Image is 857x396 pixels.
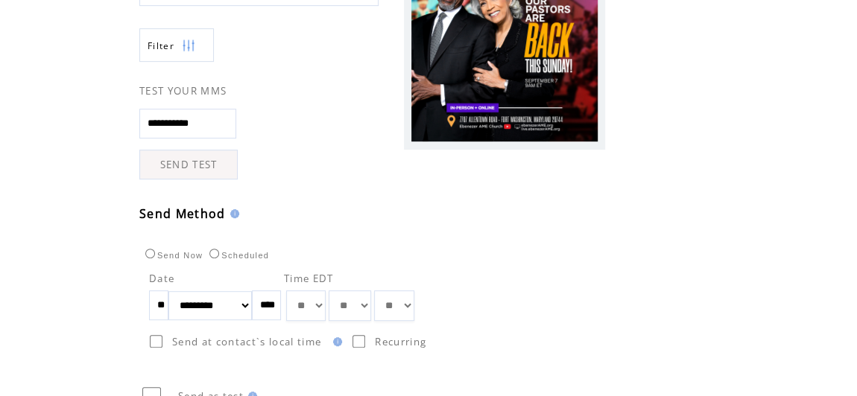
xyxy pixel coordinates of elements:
[139,150,238,179] a: SEND TEST
[206,251,269,260] label: Scheduled
[145,249,155,258] input: Send Now
[172,335,321,348] span: Send at contact`s local time
[284,272,334,285] span: Time EDT
[149,272,174,285] span: Date
[148,39,174,52] span: Show filters
[209,249,219,258] input: Scheduled
[139,28,214,62] a: Filter
[226,209,239,218] img: help.gif
[139,84,227,98] span: TEST YOUR MMS
[142,251,203,260] label: Send Now
[182,29,195,63] img: filters.png
[329,337,342,346] img: help.gif
[139,205,226,222] span: Send Method
[375,335,426,348] span: Recurring
[142,5,256,19] label: Ebenezer App (39)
